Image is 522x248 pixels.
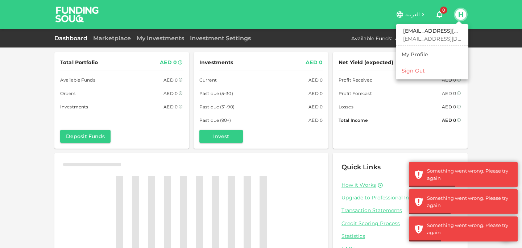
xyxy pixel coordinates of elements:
[427,222,512,236] div: Something went wrong. Please try again
[427,195,512,209] div: Something went wrong. Please try again
[402,67,425,74] div: Sign Out
[403,35,461,42] p: [EMAIL_ADDRESS][DOMAIN_NAME]
[427,168,512,182] div: Something went wrong. Please try again
[402,51,428,58] div: My Profile
[403,27,461,35] h6: [EMAIL_ADDRESS][DOMAIN_NAME]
